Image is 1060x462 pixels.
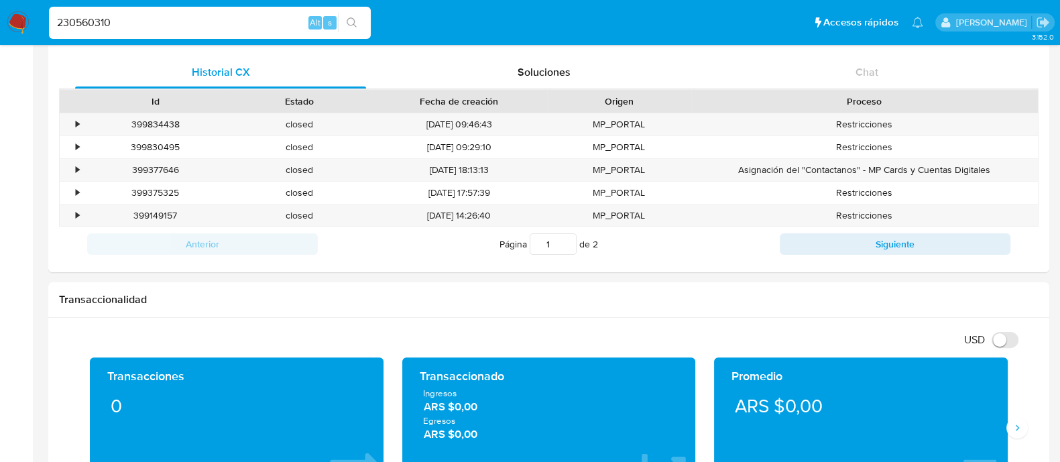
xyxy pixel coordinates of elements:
[547,205,691,227] div: MP_PORTAL
[371,136,547,158] div: [DATE] 09:29:10
[955,16,1031,29] p: martin.degiuli@mercadolibre.com
[328,16,332,29] span: s
[83,113,227,135] div: 399834438
[338,13,365,32] button: search-icon
[310,16,320,29] span: Alt
[371,182,547,204] div: [DATE] 17:57:39
[83,205,227,227] div: 399149157
[227,136,371,158] div: closed
[83,182,227,204] div: 399375325
[371,113,547,135] div: [DATE] 09:46:43
[691,159,1038,181] div: Asignación del "Contactanos" - MP Cards y Cuentas Digitales
[547,159,691,181] div: MP_PORTAL
[691,182,1038,204] div: Restricciones
[49,14,371,32] input: Buscar usuario o caso...
[371,159,547,181] div: [DATE] 18:13:13
[1031,32,1053,42] span: 3.152.0
[76,141,79,154] div: •
[593,237,598,251] span: 2
[93,95,218,108] div: Id
[227,205,371,227] div: closed
[227,159,371,181] div: closed
[87,233,318,255] button: Anterior
[381,95,538,108] div: Fecha de creación
[691,113,1038,135] div: Restricciones
[856,64,878,80] span: Chat
[547,113,691,135] div: MP_PORTAL
[547,136,691,158] div: MP_PORTAL
[227,182,371,204] div: closed
[547,182,691,204] div: MP_PORTAL
[518,64,571,80] span: Soluciones
[371,205,547,227] div: [DATE] 14:26:40
[912,17,923,28] a: Notificaciones
[556,95,682,108] div: Origen
[780,233,1010,255] button: Siguiente
[59,293,1039,306] h1: Transaccionalidad
[83,159,227,181] div: 399377646
[83,136,227,158] div: 399830495
[192,64,250,80] span: Historial CX
[499,233,598,255] span: Página de
[237,95,362,108] div: Estado
[76,164,79,176] div: •
[227,113,371,135] div: closed
[691,205,1038,227] div: Restricciones
[76,186,79,199] div: •
[823,15,898,30] span: Accesos rápidos
[76,209,79,222] div: •
[691,136,1038,158] div: Restricciones
[1036,15,1050,30] a: Salir
[76,118,79,131] div: •
[701,95,1028,108] div: Proceso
